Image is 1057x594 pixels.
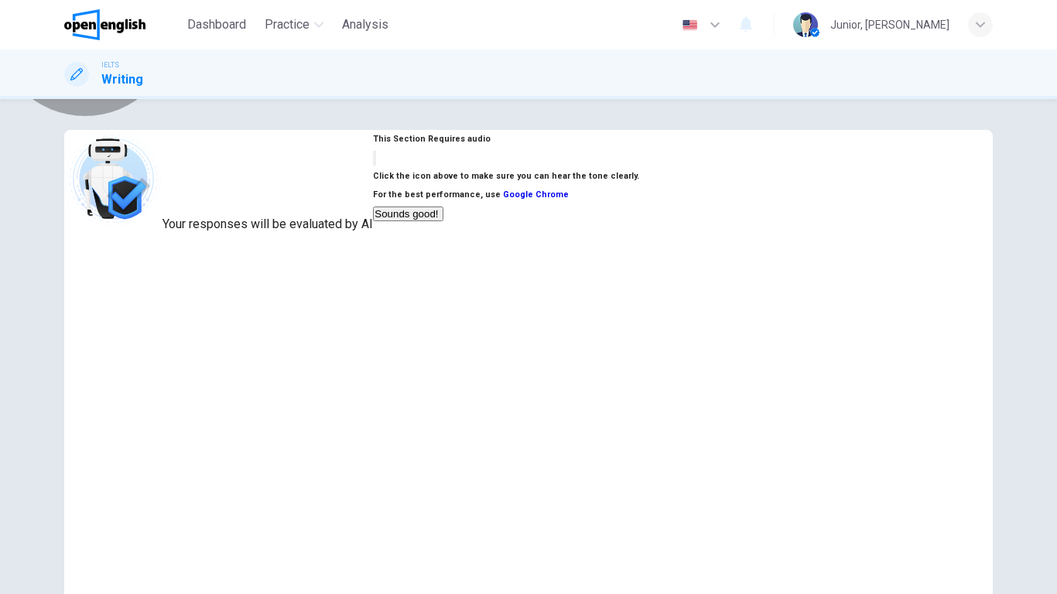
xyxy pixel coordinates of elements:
[64,9,145,40] img: OpenEnglish logo
[336,11,395,39] button: Analysis
[373,207,443,221] button: Sounds good!
[680,19,700,31] img: en
[64,9,181,40] a: OpenEnglish logo
[258,11,330,39] button: Practice
[181,11,252,39] button: Dashboard
[373,186,639,204] h6: For the best performance, use
[265,15,310,34] span: Practice
[187,15,246,34] span: Dashboard
[373,167,639,186] h6: Click the icon above to make sure you can hear the tone clearly.
[793,12,818,37] img: Profile picture
[830,15,949,34] div: Junior, [PERSON_NAME]
[101,60,119,70] span: IELTS
[503,189,569,200] a: Google Chrome
[162,217,373,231] span: Your responses will be evaluated by AI
[101,70,143,89] h1: Writing
[342,15,388,34] span: Analysis
[373,130,639,148] h6: This Section Requires audio
[64,130,162,228] img: robot icon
